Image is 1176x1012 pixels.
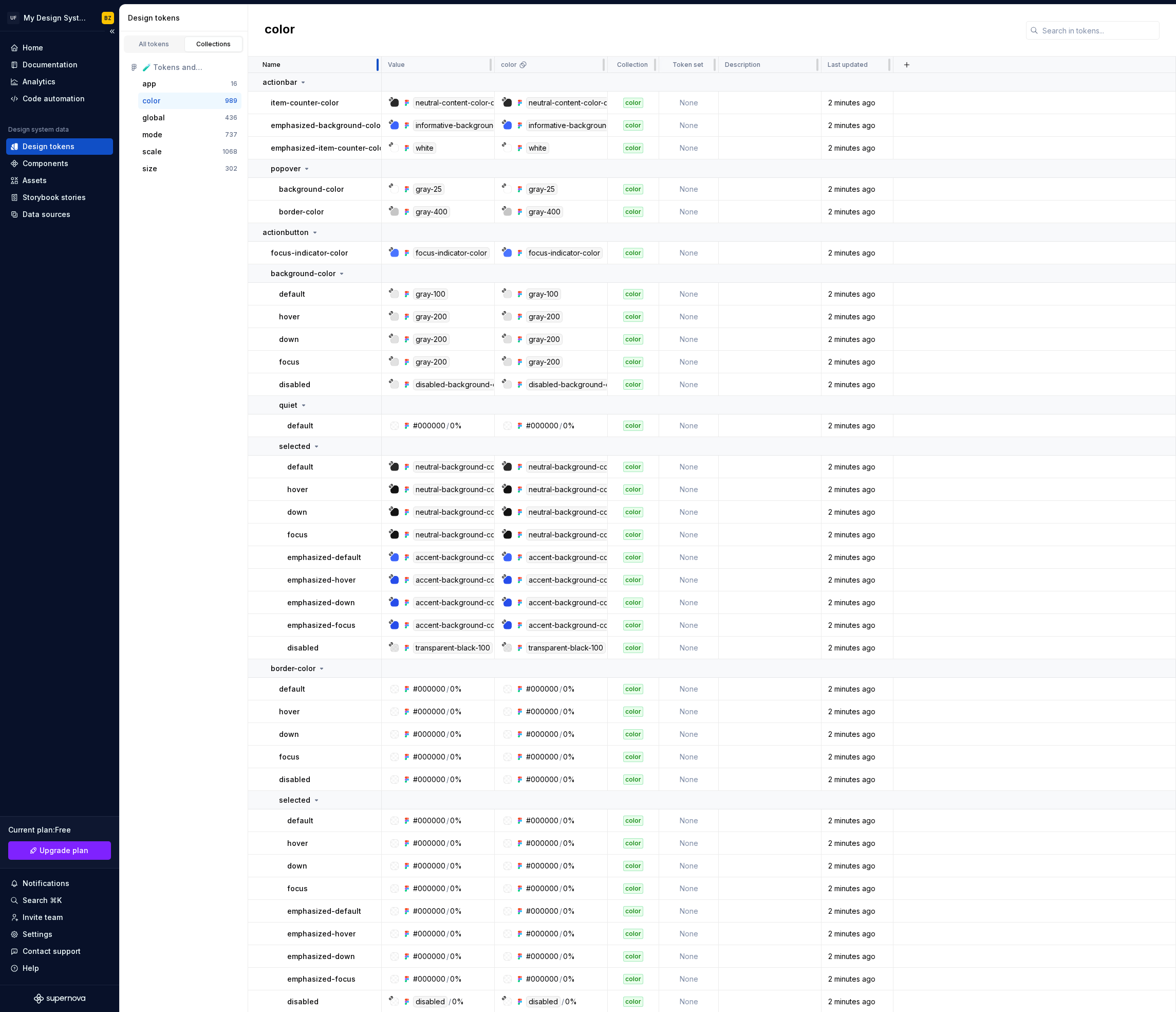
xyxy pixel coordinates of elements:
div: 0% [563,752,575,762]
div: Design tokens [128,13,244,23]
td: None [659,456,719,478]
p: down [287,861,307,871]
div: gray-200 [526,334,563,345]
td: None [659,414,719,437]
div: 2 minutes ago [822,357,892,367]
button: color989 [138,93,241,109]
p: Last updated [828,61,868,69]
div: / [559,729,562,739]
button: Help [6,960,113,977]
div: #000000 [413,729,445,739]
div: color [623,816,643,826]
div: 989 [225,97,237,105]
div: neutral-content-color-default [526,97,630,109]
a: Home [6,40,113,56]
div: / [559,838,562,848]
p: Name [263,61,281,69]
p: border-color [271,663,315,674]
td: None [659,614,719,637]
p: item-counter-color [271,98,339,108]
div: All tokens [128,40,180,48]
div: white [526,142,549,154]
p: default [287,421,313,431]
td: None [659,92,719,114]
p: Description [725,61,760,69]
div: color [623,774,643,785]
p: down [279,729,299,739]
button: global436 [138,110,241,126]
a: Documentation [6,57,113,73]
div: Analytics [23,77,55,87]
div: 2 minutes ago [822,380,892,390]
a: Settings [6,926,113,943]
p: focus-indicator-color [271,248,348,258]
a: Invite team [6,909,113,926]
td: None [659,137,719,159]
div: #000000 [526,816,558,826]
div: color [623,98,643,108]
div: 2 minutes ago [822,289,892,299]
a: size302 [138,160,241,177]
div: / [559,421,562,431]
p: popover [271,164,301,174]
div: 0% [563,861,575,871]
td: None [659,478,719,501]
div: 737 [225,131,237,139]
div: Data sources [23,209,70,220]
div: disabled-background-color [413,379,513,390]
p: disabled [279,774,310,785]
p: quiet [279,400,297,410]
p: selected [279,441,310,451]
a: app16 [138,76,241,92]
div: neutral-content-color-default [413,97,517,109]
p: background-color [279,184,344,194]
p: focus [279,357,300,367]
div: Notifications [23,878,69,889]
div: / [559,707,562,717]
div: gray-200 [526,356,563,368]
td: None [659,242,719,264]
div: Documentation [23,60,78,70]
div: Current plan : Free [8,825,111,835]
div: neutral-background-color-selected-hover [413,484,562,495]
td: None [659,546,719,569]
td: None [659,746,719,768]
div: 2 minutes ago [822,184,892,194]
div: #000000 [413,752,445,762]
div: global [142,113,165,123]
div: size [142,164,157,174]
td: None [659,678,719,700]
button: Notifications [6,875,113,892]
div: Settings [23,929,52,939]
p: emphasized-focus [287,620,356,630]
div: color [623,248,643,258]
button: Collapse sidebar [105,24,119,39]
button: UFMy Design SystemBZ [2,7,117,29]
div: #000000 [526,729,558,739]
td: None [659,351,719,373]
div: 2 minutes ago [822,334,892,345]
td: None [659,877,719,900]
div: 0% [563,707,575,717]
div: accent-background-color-default [413,552,533,563]
td: None [659,809,719,832]
div: 2 minutes ago [822,552,892,563]
h2: color [265,21,295,40]
div: color [623,334,643,345]
div: color [623,184,643,194]
div: 2 minutes ago [822,707,892,717]
td: None [659,328,719,351]
div: #000000 [413,838,445,848]
div: white [413,142,436,154]
div: 2 minutes ago [822,507,892,517]
div: Design system data [8,125,69,134]
div: gray-200 [413,311,450,322]
div: color [623,598,643,608]
div: accent-background-color-default [526,552,646,563]
div: color [623,289,643,299]
td: None [659,178,719,201]
div: 302 [225,165,237,173]
div: color [623,552,643,563]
